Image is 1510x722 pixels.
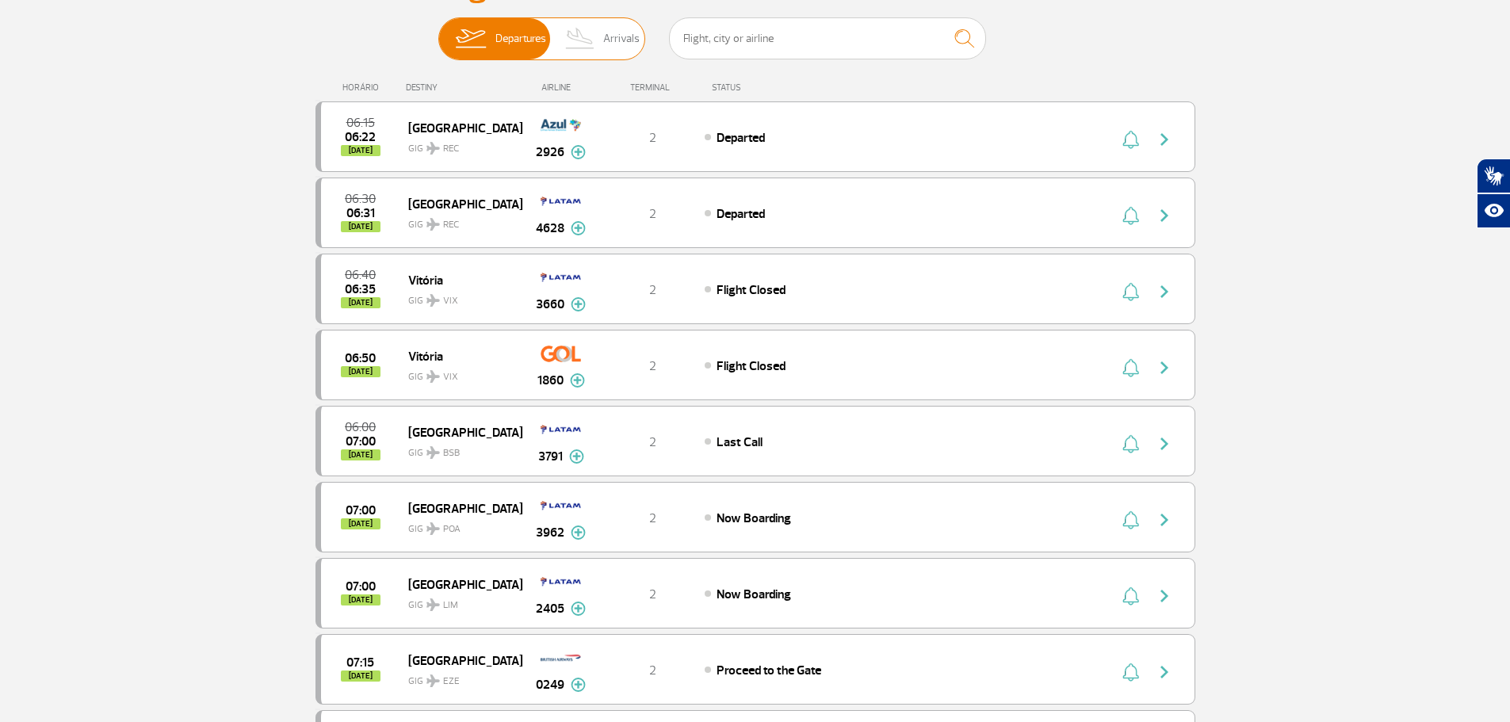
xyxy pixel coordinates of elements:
span: GIG [408,361,510,384]
img: destiny_airplane.svg [426,522,440,535]
span: GIG [408,285,510,308]
span: 2025-09-26 07:00:00 [346,436,376,447]
img: sino-painel-voo.svg [1122,206,1139,225]
span: [GEOGRAPHIC_DATA] [408,422,510,442]
span: 2025-09-26 06:35:48 [345,284,376,295]
img: destiny_airplane.svg [426,598,440,611]
span: Departed [717,130,765,146]
img: seta-direita-painel-voo.svg [1155,434,1174,453]
img: sino-painel-voo.svg [1122,434,1139,453]
span: Departed [717,206,765,222]
span: 2 [649,206,656,222]
img: destiny_airplane.svg [426,142,440,155]
span: GIG [408,437,510,460]
span: Flight Closed [717,358,786,374]
div: Plugin de acessibilidade da Hand Talk. [1477,159,1510,228]
span: VIX [443,294,458,308]
span: POA [443,522,461,537]
span: 3962 [536,523,564,542]
img: slider-desembarque [557,18,604,59]
span: [DATE] [341,366,380,377]
span: Last Call [717,434,763,450]
img: sino-painel-voo.svg [1122,586,1139,605]
img: sino-painel-voo.svg [1122,282,1139,301]
span: 2926 [536,143,564,162]
span: 2 [649,434,656,450]
span: [DATE] [341,449,380,460]
span: Departures [495,18,546,59]
span: 4628 [536,219,564,238]
span: BSB [443,446,460,460]
span: 2 [649,130,656,146]
img: slider-embarque [445,18,495,59]
img: seta-direita-painel-voo.svg [1155,130,1174,149]
span: 3791 [538,447,563,466]
span: Now Boarding [717,510,791,526]
img: sino-painel-voo.svg [1122,663,1139,682]
span: GIG [408,209,510,232]
span: EZE [443,674,460,689]
span: 2025-09-26 06:15:00 [346,117,375,128]
span: 2025-09-26 06:00:00 [345,422,376,433]
img: mais-info-painel-voo.svg [571,221,586,235]
span: 3660 [536,295,564,314]
span: 2 [649,586,656,602]
div: TERMINAL [601,82,704,93]
img: mais-info-painel-voo.svg [571,678,586,692]
span: 2025-09-26 06:50:00 [345,353,376,364]
span: REC [443,142,459,156]
img: seta-direita-painel-voo.svg [1155,206,1174,225]
span: Now Boarding [717,586,791,602]
span: [GEOGRAPHIC_DATA] [408,193,510,214]
img: mais-info-painel-voo.svg [571,525,586,540]
img: destiny_airplane.svg [426,370,440,383]
button: Abrir recursos assistivos. [1477,193,1510,228]
span: [GEOGRAPHIC_DATA] [408,650,510,670]
span: [DATE] [341,518,380,529]
img: sino-painel-voo.svg [1122,130,1139,149]
span: [DATE] [341,670,380,682]
img: seta-direita-painel-voo.svg [1155,663,1174,682]
span: [DATE] [341,594,380,605]
img: mais-info-painel-voo.svg [571,602,586,616]
span: [GEOGRAPHIC_DATA] [408,574,510,594]
span: Proceed to the Gate [717,663,821,678]
span: [GEOGRAPHIC_DATA] [408,117,510,138]
span: 2025-09-26 06:22:13 [345,132,376,143]
span: VIX [443,370,458,384]
img: mais-info-painel-voo.svg [571,297,586,311]
img: sino-painel-voo.svg [1122,510,1139,529]
div: HORÁRIO [320,82,407,93]
span: GIG [408,666,510,689]
span: [DATE] [341,297,380,308]
div: DESTINY [406,82,522,93]
span: 2025-09-26 06:30:00 [345,193,376,204]
img: destiny_airplane.svg [426,294,440,307]
span: 2 [649,358,656,374]
button: Abrir tradutor de língua de sinais. [1477,159,1510,193]
span: 0249 [536,675,564,694]
img: mais-info-painel-voo.svg [571,145,586,159]
span: GIG [408,590,510,613]
img: seta-direita-painel-voo.svg [1155,586,1174,605]
span: 1860 [537,371,564,390]
span: LIM [443,598,458,613]
span: 2 [649,510,656,526]
div: AIRLINE [522,82,601,93]
span: [DATE] [341,221,380,232]
span: 2025-09-26 06:40:00 [345,269,376,281]
span: 2025-09-26 07:00:00 [346,581,376,592]
span: 2025-09-26 07:15:00 [346,657,374,668]
img: mais-info-painel-voo.svg [569,449,584,464]
input: Flight, city or airline [669,17,986,59]
img: destiny_airplane.svg [426,674,440,687]
span: 2405 [536,599,564,618]
img: destiny_airplane.svg [426,218,440,231]
span: GIG [408,514,510,537]
div: STATUS [704,82,833,93]
span: REC [443,218,459,232]
span: GIG [408,133,510,156]
img: destiny_airplane.svg [426,446,440,459]
span: 2 [649,663,656,678]
img: seta-direita-painel-voo.svg [1155,510,1174,529]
